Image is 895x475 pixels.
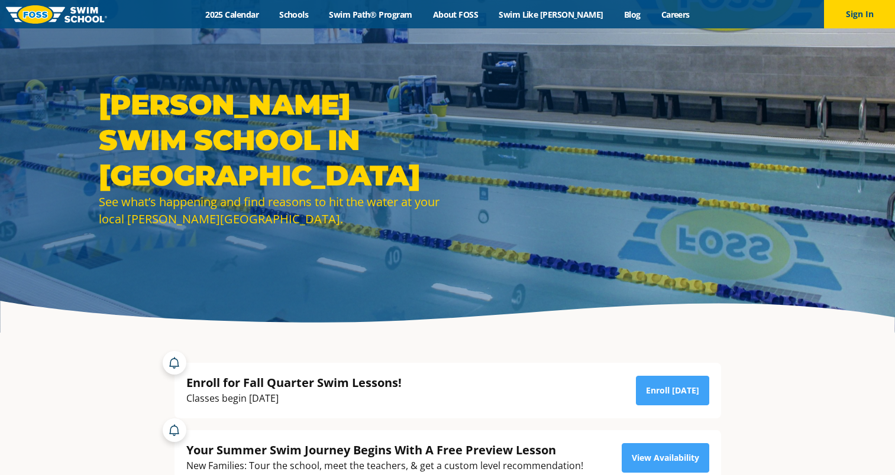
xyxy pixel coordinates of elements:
[489,9,614,20] a: Swim Like [PERSON_NAME]
[622,443,709,473] a: View Availability
[6,5,107,24] img: FOSS Swim School Logo
[319,9,422,20] a: Swim Path® Program
[195,9,269,20] a: 2025 Calendar
[186,391,402,406] div: Classes begin [DATE]
[651,9,700,20] a: Careers
[186,375,402,391] div: Enroll for Fall Quarter Swim Lessons!
[99,87,442,193] h1: [PERSON_NAME] Swim School in [GEOGRAPHIC_DATA]
[269,9,319,20] a: Schools
[186,458,583,474] div: New Families: Tour the school, meet the teachers, & get a custom level recommendation!
[186,442,583,458] div: Your Summer Swim Journey Begins With A Free Preview Lesson
[613,9,651,20] a: Blog
[422,9,489,20] a: About FOSS
[99,193,442,227] div: See what’s happening and find reasons to hit the water at your local [PERSON_NAME][GEOGRAPHIC_DATA].
[636,376,709,405] a: Enroll [DATE]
